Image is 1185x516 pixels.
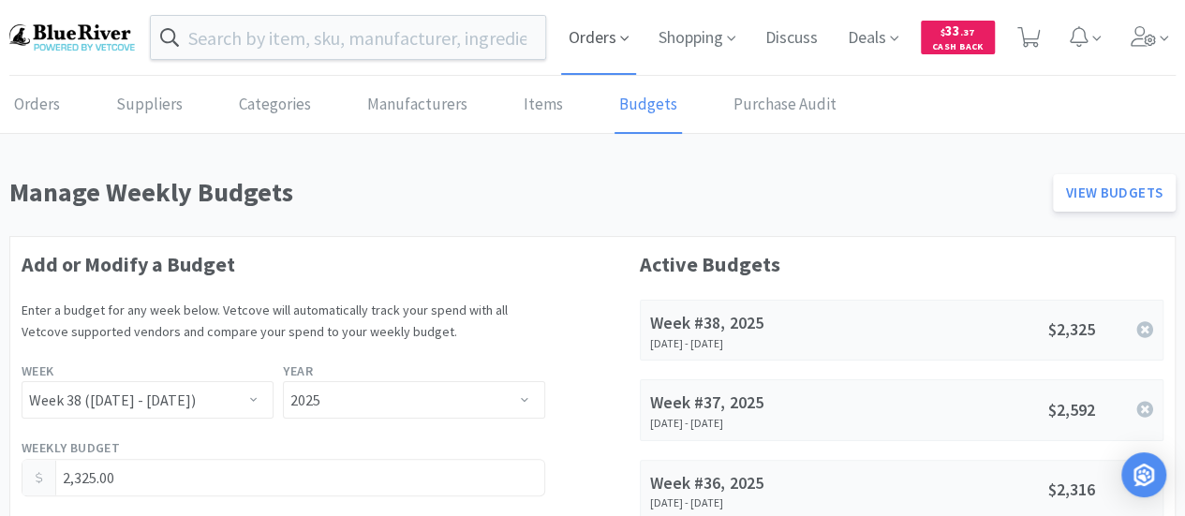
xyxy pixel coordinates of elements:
[22,300,545,342] p: Enter a budget for any week below. Vetcove will automatically track your spend with all Vetcove s...
[9,171,1042,214] h1: Manage Weekly Budgets
[650,496,872,509] div: [DATE] - [DATE]
[650,390,872,417] div: Week #37, 2025
[283,361,313,381] label: Year
[234,77,316,134] a: Categories
[640,251,779,277] strong: Active Budgets
[932,42,984,54] span: Cash Back
[22,437,120,458] label: Weekly Budget
[151,16,545,59] input: Search by item, sku, manufacturer, ingredient, size...
[941,26,945,38] span: $
[1048,399,1095,420] span: $2,592
[1053,174,1177,212] a: View Budgets
[111,77,187,134] a: Suppliers
[1121,452,1166,497] div: Open Intercom Messenger
[758,30,825,47] a: Discuss
[9,77,65,134] a: Orders
[650,337,872,350] div: [DATE] - [DATE]
[941,22,974,39] span: 33
[650,310,872,337] div: Week #38, 2025
[22,251,235,277] strong: Add or Modify a Budget
[363,77,472,134] a: Manufacturers
[1048,479,1095,500] span: $2,316
[519,77,568,134] a: Items
[1048,318,1095,340] span: $2,325
[960,26,974,38] span: . 37
[921,12,995,63] a: $33.37Cash Back
[9,24,135,50] img: b17b0d86f29542b49a2f66beb9ff811a.png
[650,470,872,497] div: Week #36, 2025
[22,361,54,381] label: Week
[615,77,682,134] a: Budgets
[650,417,872,430] div: [DATE] - [DATE]
[729,77,841,134] a: Purchase Audit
